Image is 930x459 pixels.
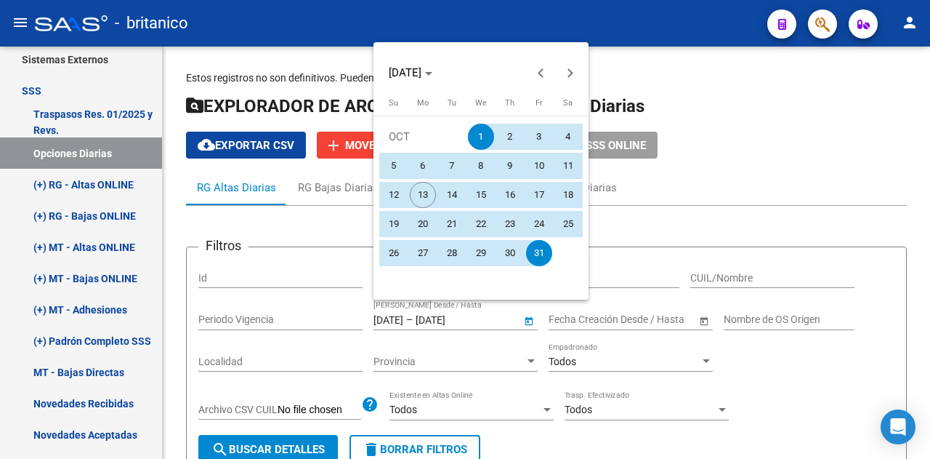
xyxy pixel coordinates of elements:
button: October 8, 2025 [466,151,496,180]
span: 19 [381,211,407,237]
span: Su [389,98,398,108]
button: Choose month and year [383,60,438,86]
span: 20 [410,211,436,237]
span: 16 [497,182,523,208]
span: 27 [410,240,436,266]
button: October 14, 2025 [437,180,466,209]
button: October 6, 2025 [408,151,437,180]
button: October 23, 2025 [496,209,525,239]
button: October 22, 2025 [466,209,496,239]
button: October 20, 2025 [408,209,437,239]
button: October 10, 2025 [525,151,554,180]
button: October 7, 2025 [437,151,466,180]
span: Th [505,98,514,108]
button: October 24, 2025 [525,209,554,239]
span: 7 [439,153,465,179]
span: 22 [468,211,494,237]
span: 24 [526,211,552,237]
span: 21 [439,211,465,237]
span: 18 [555,182,581,208]
span: 14 [439,182,465,208]
button: October 12, 2025 [379,180,408,209]
button: October 21, 2025 [437,209,466,239]
button: October 31, 2025 [525,239,554,268]
span: Tu [448,98,456,108]
button: October 4, 2025 [554,122,583,151]
span: 9 [497,153,523,179]
div: Open Intercom Messenger [881,410,915,444]
button: October 5, 2025 [379,151,408,180]
button: October 1, 2025 [466,122,496,151]
button: October 11, 2025 [554,151,583,180]
span: 11 [555,153,581,179]
button: October 28, 2025 [437,239,466,268]
td: OCT [379,122,466,151]
span: 8 [468,153,494,179]
span: 13 [410,182,436,208]
span: Mo [417,98,429,108]
button: Previous month [526,58,555,87]
span: 25 [555,211,581,237]
button: October 26, 2025 [379,239,408,268]
button: October 13, 2025 [408,180,437,209]
button: October 25, 2025 [554,209,583,239]
span: 5 [381,153,407,179]
span: 31 [526,240,552,266]
span: 23 [497,211,523,237]
button: October 18, 2025 [554,180,583,209]
button: October 29, 2025 [466,239,496,268]
button: October 3, 2025 [525,122,554,151]
button: October 16, 2025 [496,180,525,209]
button: October 27, 2025 [408,239,437,268]
button: Next month [555,58,584,87]
span: Sa [563,98,573,108]
span: 2 [497,124,523,150]
span: 15 [468,182,494,208]
span: 17 [526,182,552,208]
span: 29 [468,240,494,266]
button: October 30, 2025 [496,239,525,268]
button: October 2, 2025 [496,122,525,151]
span: 12 [381,182,407,208]
span: 26 [381,240,407,266]
span: We [475,98,487,108]
button: October 17, 2025 [525,180,554,209]
span: 3 [526,124,552,150]
span: 6 [410,153,436,179]
span: 28 [439,240,465,266]
button: October 15, 2025 [466,180,496,209]
span: 1 [468,124,494,150]
span: 4 [555,124,581,150]
button: October 9, 2025 [496,151,525,180]
span: Fr [535,98,543,108]
span: 10 [526,153,552,179]
span: [DATE] [389,66,421,79]
button: October 19, 2025 [379,209,408,239]
span: 30 [497,240,523,266]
